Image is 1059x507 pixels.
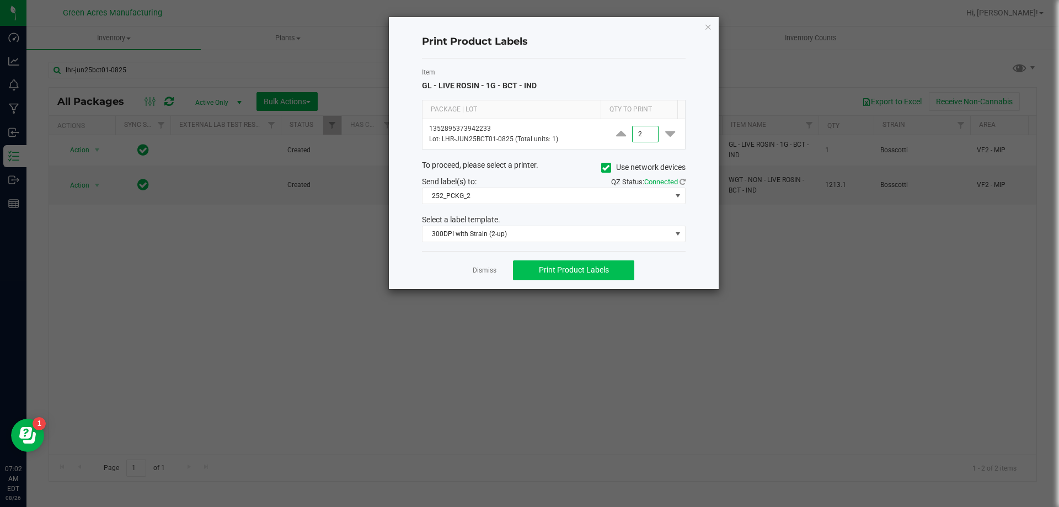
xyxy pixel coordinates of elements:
[414,214,694,226] div: Select a label template.
[33,417,46,430] iframe: Resource center unread badge
[473,266,496,275] a: Dismiss
[513,260,634,280] button: Print Product Labels
[422,177,477,186] span: Send label(s) to:
[429,124,600,134] p: 1352895373942233
[422,188,671,204] span: 252_PCKG_2
[429,134,600,145] p: Lot: LHR-JUN25BCT01-0825 (Total units: 1)
[539,265,609,274] span: Print Product Labels
[644,178,678,186] span: Connected
[422,100,601,119] th: Package | Lot
[11,419,44,452] iframe: Resource center
[422,81,537,90] span: GL - LIVE ROSIN - 1G - BCT - IND
[601,100,677,119] th: Qty to Print
[422,35,686,49] h4: Print Product Labels
[601,162,686,173] label: Use network devices
[422,67,686,77] label: Item
[414,159,694,176] div: To proceed, please select a printer.
[611,178,686,186] span: QZ Status:
[422,226,671,242] span: 300DPI with Strain (2-up)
